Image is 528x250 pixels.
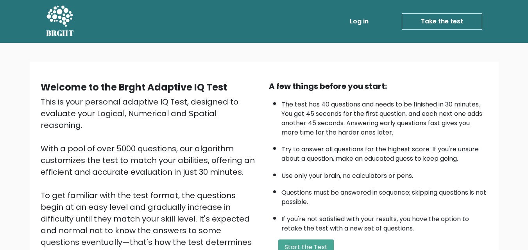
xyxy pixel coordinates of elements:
a: BRGHT [46,3,74,40]
li: Use only your brain, no calculators or pens. [281,167,488,181]
a: Log in [347,14,372,29]
a: Take the test [402,13,482,30]
li: The test has 40 questions and needs to be finished in 30 minutes. You get 45 seconds for the firs... [281,96,488,137]
li: If you're not satisfied with your results, you have the option to retake the test with a new set ... [281,211,488,233]
li: Try to answer all questions for the highest score. If you're unsure about a question, make an edu... [281,141,488,163]
h5: BRGHT [46,28,74,38]
b: Welcome to the Brght Adaptive IQ Test [41,81,227,94]
li: Questions must be answered in sequence; skipping questions is not possible. [281,184,488,207]
div: A few things before you start: [269,80,488,92]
